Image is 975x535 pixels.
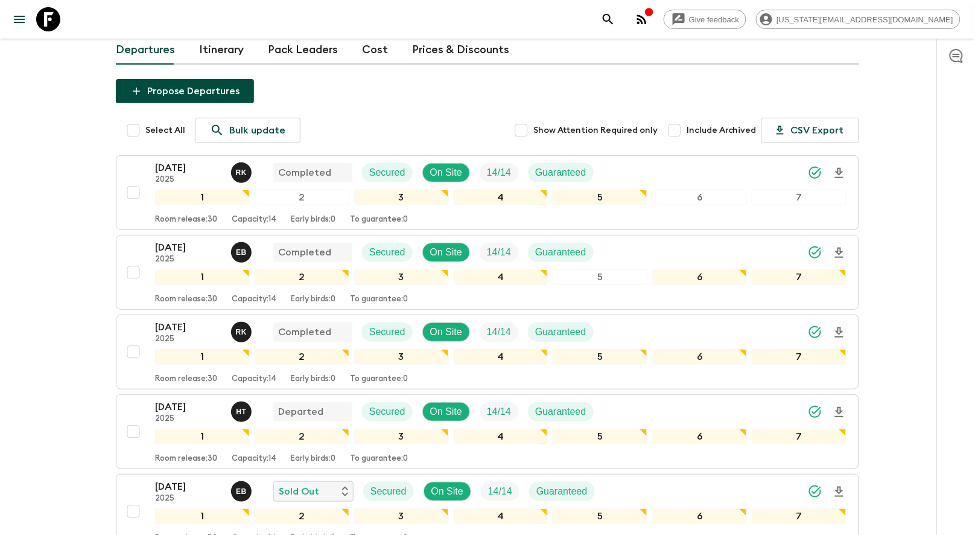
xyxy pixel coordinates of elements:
[231,325,254,335] span: Robert Kaca
[832,485,846,499] svg: Download Onboarding
[430,245,462,260] p: On Site
[752,508,846,524] div: 7
[652,508,747,524] div: 6
[116,36,175,65] a: Departures
[155,320,221,335] p: [DATE]
[832,325,846,340] svg: Download Onboarding
[362,36,388,65] a: Cost
[116,394,859,469] button: [DATE]2025Heldi TurhaniDepartedSecuredOn SiteTrip FillGuaranteed1234567Room release:30Capacity:14...
[350,295,408,304] p: To guarantee: 0
[278,165,331,180] p: Completed
[291,295,335,304] p: Early birds: 0
[255,429,349,444] div: 2
[291,374,335,384] p: Early birds: 0
[480,243,518,262] div: Trip Fill
[431,484,463,499] p: On Site
[155,349,250,365] div: 1
[832,246,846,260] svg: Download Onboarding
[255,349,349,365] div: 2
[422,402,470,421] div: On Site
[155,414,221,424] p: 2025
[832,405,846,420] svg: Download Onboarding
[116,235,859,310] button: [DATE]2025Erild BallaCompletedSecuredOn SiteTrip FillGuaranteed1234567Room release:30Capacity:14E...
[236,487,247,496] p: E B
[291,215,335,225] p: Early birds: 0
[652,190,747,205] div: 6
[480,402,518,421] div: Trip Fill
[354,429,449,444] div: 3
[424,482,471,501] div: On Site
[229,123,285,138] p: Bulk update
[553,269,647,285] div: 5
[278,405,323,419] p: Departed
[369,245,405,260] p: Secured
[752,269,846,285] div: 7
[454,349,548,365] div: 4
[369,405,405,419] p: Secured
[369,165,405,180] p: Secured
[752,190,846,205] div: 7
[155,508,250,524] div: 1
[664,10,746,29] a: Give feedback
[487,165,511,180] p: 14 / 14
[454,190,548,205] div: 4
[350,374,408,384] p: To guarantee: 0
[535,325,586,339] p: Guaranteed
[752,429,846,444] div: 7
[155,374,217,384] p: Room release: 30
[155,429,250,444] div: 1
[362,163,413,182] div: Secured
[255,508,349,524] div: 2
[255,269,349,285] div: 2
[155,269,250,285] div: 1
[480,322,518,342] div: Trip Fill
[682,15,746,24] span: Give feedback
[535,165,586,180] p: Guaranteed
[232,215,276,225] p: Capacity: 14
[808,484,822,499] svg: Synced Successfully
[350,454,408,464] p: To guarantee: 0
[422,163,470,182] div: On Site
[487,325,511,339] p: 14 / 14
[145,124,185,136] span: Select All
[553,190,647,205] div: 5
[350,215,408,225] p: To guarantee: 0
[770,15,960,24] span: [US_STATE][EMAIL_ADDRESS][DOMAIN_NAME]
[370,484,407,499] p: Secured
[488,484,512,499] p: 14 / 14
[756,10,961,29] div: [US_STATE][EMAIL_ADDRESS][DOMAIN_NAME]
[155,190,250,205] div: 1
[354,190,449,205] div: 3
[808,325,822,339] svg: Synced Successfully
[354,508,449,524] div: 3
[687,124,757,136] span: Include Archived
[155,494,221,504] p: 2025
[116,79,254,103] button: Propose Departures
[422,243,470,262] div: On Site
[808,165,822,180] svg: Synced Successfully
[430,165,462,180] p: On Site
[155,295,217,304] p: Room release: 30
[533,124,658,136] span: Show Attention Required only
[279,484,319,499] p: Sold Out
[291,454,335,464] p: Early birds: 0
[231,166,254,176] span: Robert Kaca
[231,246,254,255] span: Erild Balla
[430,325,462,339] p: On Site
[231,405,254,415] span: Heldi Turhani
[155,175,221,185] p: 2025
[155,335,221,344] p: 2025
[362,322,413,342] div: Secured
[652,349,747,365] div: 6
[354,349,449,365] div: 3
[362,243,413,262] div: Secured
[553,508,647,524] div: 5
[430,405,462,419] p: On Site
[487,245,511,260] p: 14 / 14
[268,36,338,65] a: Pack Leaders
[116,315,859,389] button: [DATE]2025Robert KacaCompletedSecuredOn SiteTrip FillGuaranteed1234567Room release:30Capacity:14E...
[195,118,300,143] a: Bulk update
[7,7,31,31] button: menu
[596,7,620,31] button: search adventures
[454,508,548,524] div: 4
